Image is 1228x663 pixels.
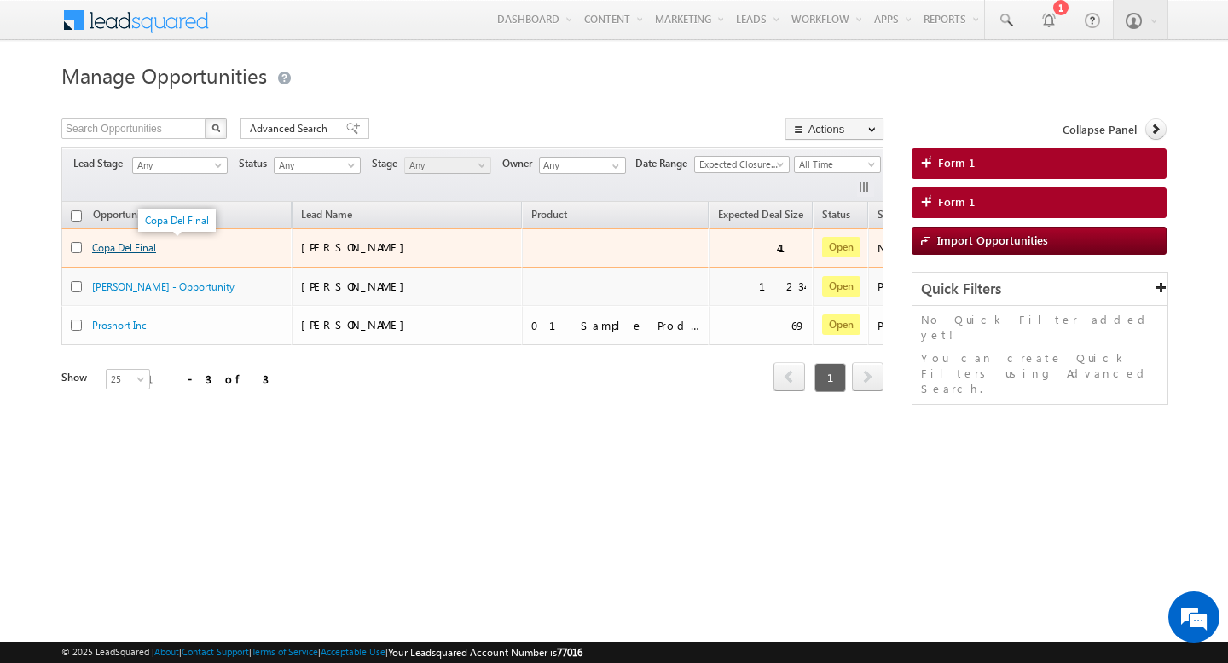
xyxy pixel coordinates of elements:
[878,279,1018,294] div: Prospecting
[301,239,413,254] span: [PERSON_NAME]
[239,156,274,171] span: Status
[791,318,806,333] div: 69
[405,158,486,173] span: Any
[132,157,228,174] a: Any
[912,273,1167,306] div: Quick Filters
[695,157,784,172] span: Expected Closure Date
[814,363,846,392] span: 1
[531,318,702,333] div: 01-Sample Product
[147,369,269,389] div: 1 - 3 of 3
[794,156,881,173] a: All Time
[154,646,179,657] a: About
[822,314,860,335] span: Open
[388,646,582,659] span: Your Leadsquared Account Number is
[759,279,806,294] div: 1234
[937,233,1048,247] span: Import Opportunities
[250,121,333,136] span: Advanced Search
[92,319,147,331] a: Proshort Inc
[878,318,1018,333] div: Prospecting
[814,205,859,228] a: Status
[710,205,812,228] a: Expected Deal Size
[912,187,1167,218] a: Form 1
[878,240,1018,256] div: Need Analysis
[372,156,404,171] span: Stage
[557,646,582,659] span: 77016
[301,279,413,293] span: [PERSON_NAME]
[773,364,805,391] a: prev
[84,205,187,228] a: Opportunity Name
[785,118,883,140] button: Actions
[211,124,220,132] img: Search
[795,157,876,172] span: All Time
[635,156,694,171] span: Date Range
[603,158,624,175] a: Show All Items
[777,240,806,256] div: 41
[531,208,567,221] span: Product
[822,276,860,297] span: Open
[61,61,267,89] span: Manage Opportunities
[773,362,805,391] span: prev
[938,194,975,210] span: Form 1
[718,208,803,221] span: Expected Deal Size
[182,646,249,657] a: Contact Support
[71,210,82,222] input: Check all records
[293,205,361,228] span: Lead Name
[275,158,356,173] span: Any
[502,156,539,171] span: Owner
[694,156,790,173] a: Expected Closure Date
[852,364,883,391] a: next
[252,646,318,657] a: Terms of Service
[106,369,150,389] a: 25
[93,208,178,221] span: Opportunity Name
[321,646,385,657] a: Acceptable Use
[912,148,1167,179] a: Form 1
[61,644,582,660] span: © 2025 LeadSquared | | | | |
[921,312,1159,343] p: No Quick Filter added yet!
[822,237,860,257] span: Open
[869,205,912,228] a: Stage
[145,214,209,227] a: Copa Del Final
[1063,122,1137,137] span: Collapse Panel
[92,280,235,293] a: [PERSON_NAME] - Opportunity
[274,157,361,174] a: Any
[852,362,883,391] span: next
[73,156,130,171] span: Lead Stage
[107,372,152,387] span: 25
[133,158,222,173] span: Any
[92,241,156,254] a: Copa Del Final
[539,157,626,174] input: Type to Search
[404,157,491,174] a: Any
[301,317,413,331] span: [PERSON_NAME]
[61,370,92,385] div: Show
[938,155,975,170] span: Form 1
[921,350,1159,396] p: You can create Quick Filters using Advanced Search.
